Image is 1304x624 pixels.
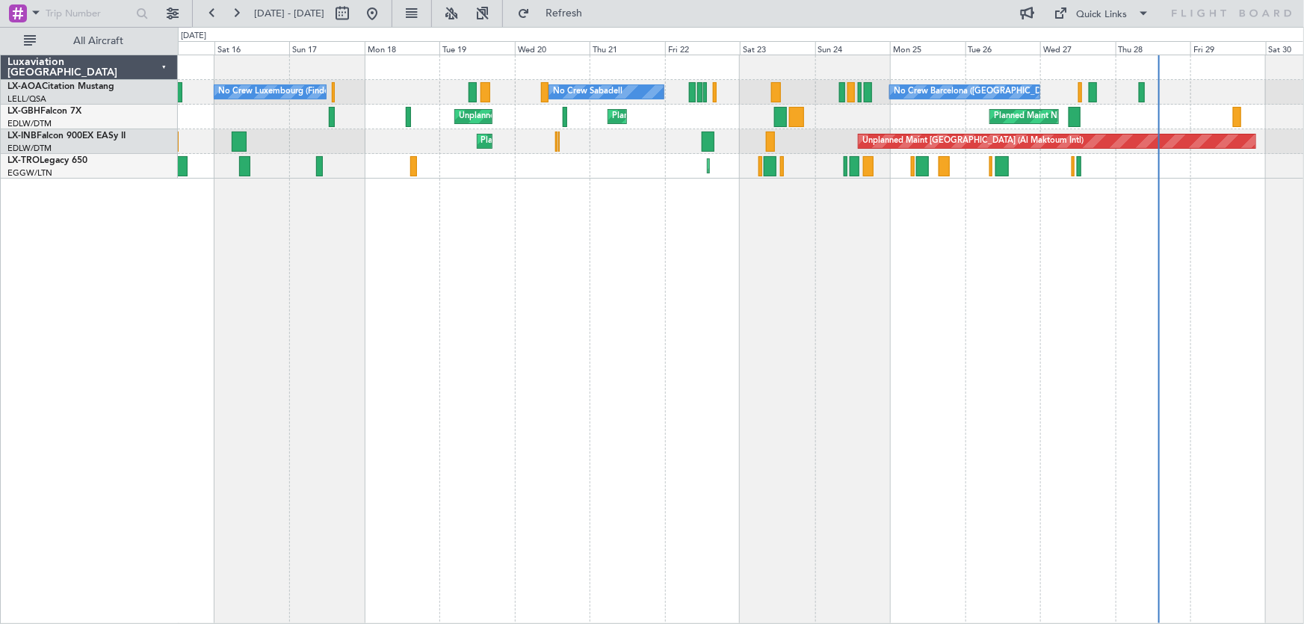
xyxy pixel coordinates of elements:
div: No Crew Luxembourg (Findel) [218,81,333,103]
span: [DATE] - [DATE] [254,7,324,20]
div: No Crew Sabadell [553,81,622,103]
div: Quick Links [1077,7,1128,22]
div: Mon 25 [890,41,965,55]
div: Tue 26 [965,41,1041,55]
span: All Aircraft [39,36,158,46]
input: Trip Number [46,2,132,25]
div: No Crew Barcelona ([GEOGRAPHIC_DATA]) [894,81,1060,103]
div: Sat 23 [740,41,815,55]
span: Refresh [533,8,596,19]
div: Unplanned Maint [GEOGRAPHIC_DATA] ([GEOGRAPHIC_DATA]) [459,105,705,128]
div: Fri 22 [665,41,741,55]
div: Planned Maint Geneva (Cointrin) [481,130,605,152]
div: Planned Maint Nice ([GEOGRAPHIC_DATA]) [612,105,779,128]
button: All Aircraft [16,29,162,53]
span: LX-AOA [7,82,42,91]
div: Tue 19 [439,41,515,55]
span: LX-INB [7,132,37,140]
a: LX-INBFalcon 900EX EASy II [7,132,126,140]
a: LX-GBHFalcon 7X [7,107,81,116]
span: LX-TRO [7,156,40,165]
span: LX-GBH [7,107,40,116]
a: EGGW/LTN [7,167,52,179]
button: Refresh [510,1,600,25]
div: Thu 21 [590,41,665,55]
div: Sun 17 [289,41,365,55]
button: Quick Links [1047,1,1158,25]
a: EDLW/DTM [7,118,52,129]
a: LX-AOACitation Mustang [7,82,114,91]
div: Planned Maint Nice ([GEOGRAPHIC_DATA]) [994,105,1161,128]
div: Sat 16 [214,41,290,55]
div: Fri 29 [1190,41,1266,55]
a: EDLW/DTM [7,143,52,154]
div: [DATE] [181,30,206,43]
div: Sun 24 [815,41,891,55]
div: Wed 27 [1040,41,1116,55]
div: Thu 28 [1116,41,1191,55]
a: LELL/QSA [7,93,46,105]
div: Unplanned Maint [GEOGRAPHIC_DATA] (Al Maktoum Intl) [862,130,1084,152]
a: LX-TROLegacy 650 [7,156,87,165]
div: Wed 20 [515,41,590,55]
div: Mon 18 [365,41,440,55]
